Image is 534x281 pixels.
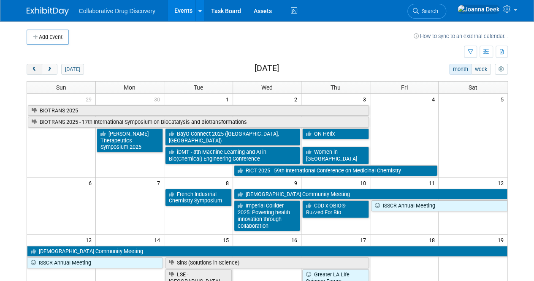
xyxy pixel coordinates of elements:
[27,64,42,75] button: prev
[225,94,233,104] span: 1
[27,7,69,16] img: ExhibitDay
[79,8,155,14] span: Collaborative Drug Discovery
[254,64,279,73] h2: [DATE]
[302,200,369,218] a: CDD x OBIO® - Buzzed For Bio
[225,177,233,188] span: 8
[293,177,301,188] span: 9
[401,84,408,91] span: Fri
[293,94,301,104] span: 2
[97,128,163,153] a: [PERSON_NAME] Therapeutics Symposium 2025
[234,200,301,231] a: Imperial Collider 2025: Powering health innovation through collaboration
[234,189,507,200] a: [DEMOGRAPHIC_DATA] Community Meeting
[42,64,57,75] button: next
[469,84,477,91] span: Sat
[457,5,500,14] img: Joanna Deek
[497,177,507,188] span: 12
[156,177,164,188] span: 7
[85,94,95,104] span: 29
[61,64,84,75] button: [DATE]
[471,64,491,75] button: week
[431,94,438,104] span: 4
[290,235,301,245] span: 16
[153,94,164,104] span: 30
[261,84,273,91] span: Wed
[88,177,95,188] span: 6
[359,235,370,245] span: 17
[497,235,507,245] span: 19
[331,84,341,91] span: Thu
[449,64,472,75] button: month
[495,64,507,75] button: myCustomButton
[359,177,370,188] span: 10
[27,257,163,268] a: ISSCR Annual Meeting
[414,33,508,39] a: How to sync to an external calendar...
[153,235,164,245] span: 14
[27,30,69,45] button: Add Event
[428,235,438,245] span: 18
[165,147,300,164] a: iDMT - 8th Machine Learning and AI in Bio(Chemical) Engineering Conference
[194,84,203,91] span: Tue
[27,246,507,257] a: [DEMOGRAPHIC_DATA] Community Meeting
[85,235,95,245] span: 13
[165,189,232,206] a: French Industrial Chemistry Symposium
[28,105,369,116] a: BIOTRANS 2025
[222,235,233,245] span: 15
[302,147,369,164] a: Women in [GEOGRAPHIC_DATA]
[500,94,507,104] span: 5
[407,4,446,19] a: Search
[428,177,438,188] span: 11
[234,165,438,176] a: RICT 2025 - 59th International Conference on Medicinal Chemistry
[419,8,438,14] span: Search
[28,117,369,128] a: BIOTRANS 2025 - 17th International Symposium on Biocatalysis and Biotransformations
[302,128,369,139] a: ON Helix
[371,200,507,211] a: ISSCR Annual Meeting
[56,84,66,91] span: Sun
[165,257,369,268] a: SinS (Solutions in Science)
[499,67,504,72] i: Personalize Calendar
[362,94,370,104] span: 3
[124,84,136,91] span: Mon
[165,128,300,146] a: BayO Connect 2025 ([GEOGRAPHIC_DATA], [GEOGRAPHIC_DATA])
